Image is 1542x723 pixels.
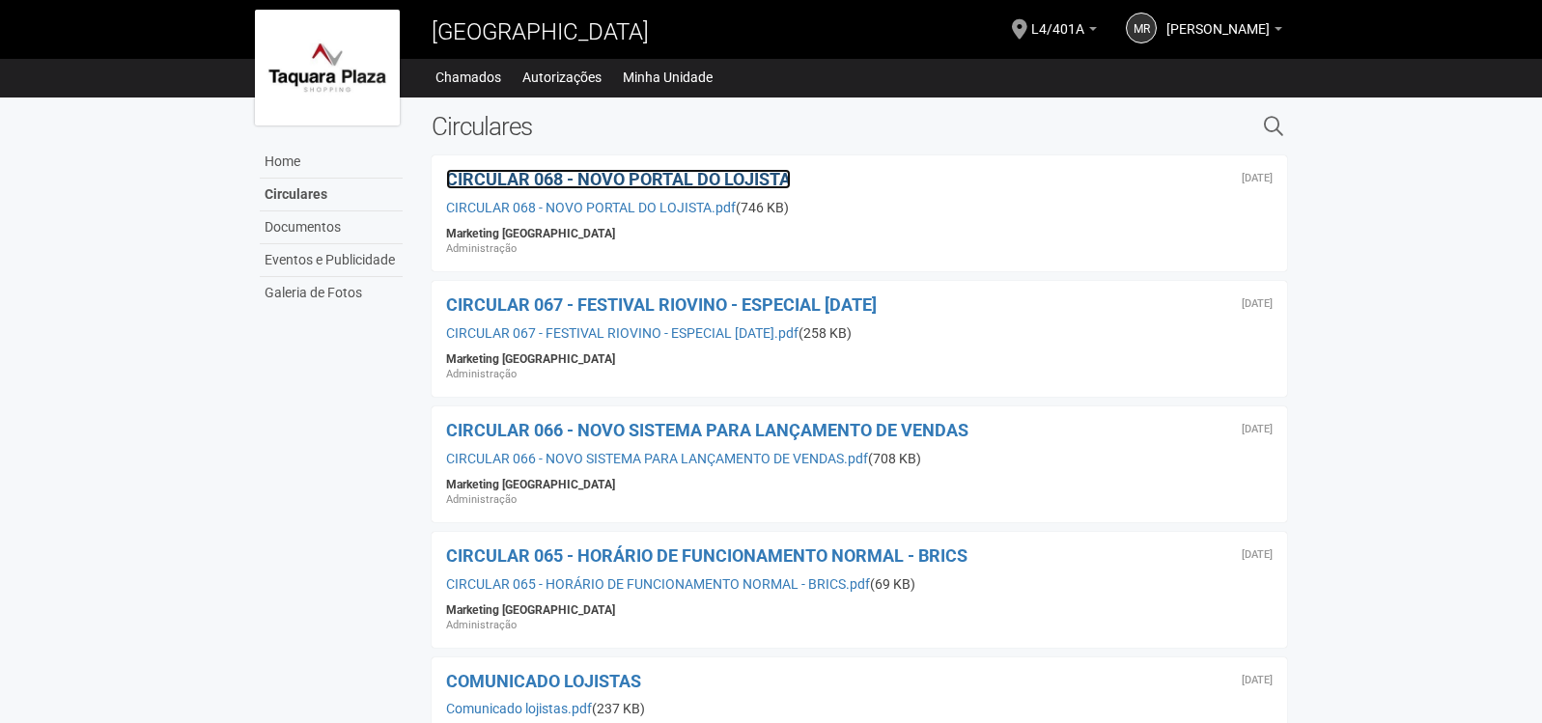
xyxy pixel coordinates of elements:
[1242,173,1273,184] div: Quinta-feira, 14 de agosto de 2025 às 15:00
[446,241,1274,257] div: Administração
[446,325,799,341] a: CIRCULAR 067 - FESTIVAL RIOVINO - ESPECIAL [DATE].pdf
[432,18,649,45] span: [GEOGRAPHIC_DATA]
[446,575,1274,593] div: (69 KB)
[435,64,501,91] a: Chamados
[446,545,967,566] a: CIRCULAR 065 - HORÁRIO DE FUNCIONAMENTO NORMAL - BRICS
[260,179,403,211] a: Circulares
[1031,3,1084,37] span: L4/401A
[446,602,1274,618] div: Marketing [GEOGRAPHIC_DATA]
[446,618,1274,633] div: Administração
[522,64,602,91] a: Autorizações
[446,420,968,440] a: CIRCULAR 066 - NOVO SISTEMA PARA LANÇAMENTO DE VENDAS
[446,367,1274,382] div: Administração
[1242,424,1273,435] div: Segunda-feira, 14 de julho de 2025 às 20:27
[446,226,1274,241] div: Marketing [GEOGRAPHIC_DATA]
[446,451,868,466] a: CIRCULAR 066 - NOVO SISTEMA PARA LANÇAMENTO DE VENDAS.pdf
[446,700,1274,717] div: (237 KB)
[432,112,1066,141] h2: Circulares
[260,211,403,244] a: Documentos
[255,10,400,125] img: logo.jpg
[446,492,1274,508] div: Administração
[446,576,870,592] a: CIRCULAR 065 - HORÁRIO DE FUNCIONAMENTO NORMAL - BRICS.pdf
[1166,24,1282,40] a: [PERSON_NAME]
[446,324,1274,342] div: (258 KB)
[1242,549,1273,561] div: Quarta-feira, 2 de julho de 2025 às 21:27
[446,294,877,315] a: CIRCULAR 067 - FESTIVAL RIOVINO - ESPECIAL [DATE]
[1242,298,1273,310] div: Terça-feira, 22 de julho de 2025 às 20:02
[1031,24,1097,40] a: L4/401A
[446,351,1274,367] div: Marketing [GEOGRAPHIC_DATA]
[260,277,403,309] a: Galeria de Fotos
[446,200,736,215] a: CIRCULAR 068 - NOVO PORTAL DO LOJISTA.pdf
[260,146,403,179] a: Home
[446,450,1274,467] div: (708 KB)
[1242,675,1273,686] div: Terça-feira, 1 de julho de 2025 às 12:42
[260,244,403,277] a: Eventos e Publicidade
[446,701,592,716] a: Comunicado lojistas.pdf
[446,169,791,189] a: CIRCULAR 068 - NOVO PORTAL DO LOJISTA
[1166,3,1270,37] span: Marcelo Ramos
[1126,13,1157,43] a: MR
[446,477,1274,492] div: Marketing [GEOGRAPHIC_DATA]
[446,199,1274,216] div: (746 KB)
[446,671,641,691] a: COMUNICADO LOJISTAS
[623,64,713,91] a: Minha Unidade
